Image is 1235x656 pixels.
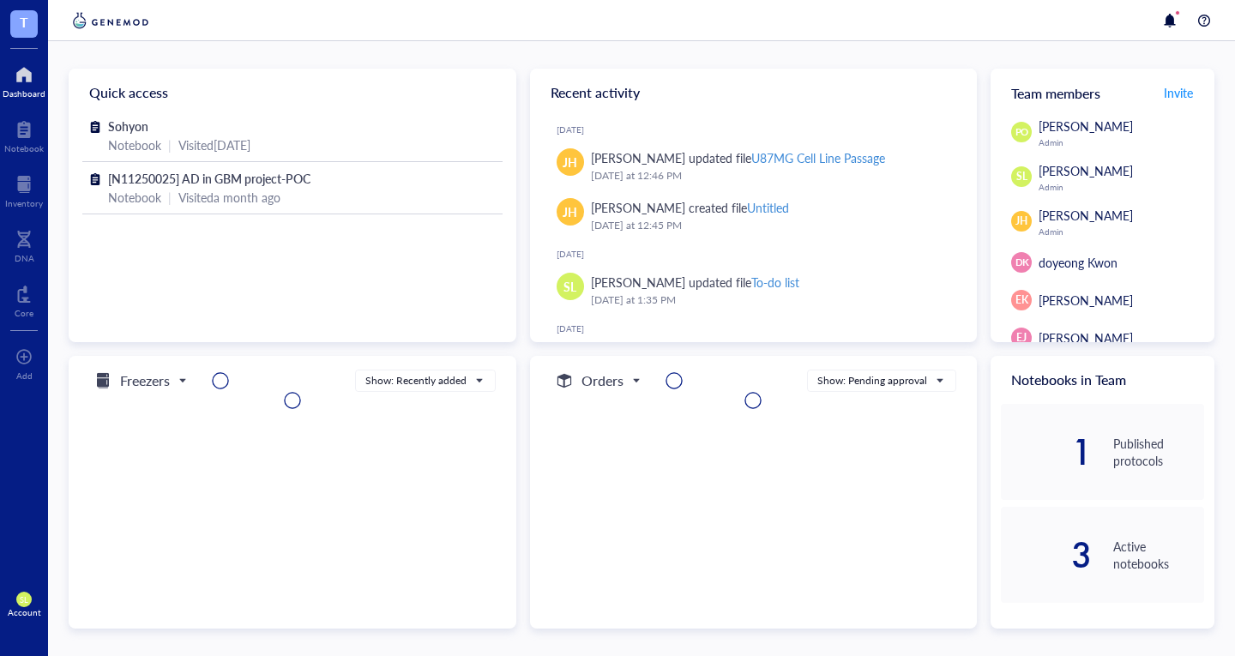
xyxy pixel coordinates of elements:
a: Core [15,280,33,318]
span: JH [563,153,577,172]
span: PO [1015,125,1028,140]
a: Notebook [4,116,44,153]
div: Untitled [747,199,789,216]
div: Notebooks in Team [991,356,1214,404]
span: EJ [1016,330,1027,346]
span: [PERSON_NAME] [1039,329,1133,346]
div: Quick access [69,69,516,117]
div: Show: Recently added [365,373,467,388]
div: Notebook [108,188,161,207]
img: genemod-logo [69,10,153,31]
div: Add [16,370,33,381]
a: Inventory [5,171,43,208]
span: doyeong Kwon [1039,254,1118,271]
div: Active notebooks [1113,538,1204,572]
a: Dashboard [3,61,45,99]
h5: Freezers [120,370,170,391]
span: [PERSON_NAME] [1039,207,1133,224]
div: Visited [DATE] [178,135,250,154]
div: [DATE] at 12:45 PM [591,217,950,234]
div: Admin [1039,137,1204,147]
div: Core [15,308,33,318]
div: [DATE] at 1:35 PM [591,292,950,309]
div: [PERSON_NAME] updated file [591,273,799,292]
div: Recent activity [530,69,978,117]
div: | [168,188,172,207]
span: T [20,11,28,33]
span: EK [1015,292,1028,308]
div: [DATE] at 12:46 PM [591,167,950,184]
span: DK [1015,256,1028,270]
div: Notebook [4,143,44,153]
span: Sohyon [108,117,148,135]
div: Admin [1039,226,1204,237]
div: Published protocols [1113,435,1204,469]
div: DNA [15,253,34,263]
div: Team members [991,69,1214,117]
h5: Orders [581,370,624,391]
a: SL[PERSON_NAME] updated fileTo-do list[DATE] at 1:35 PM [544,266,964,316]
span: JH [1015,214,1027,229]
div: To-do list [751,274,799,291]
div: Dashboard [3,88,45,99]
span: SL [563,277,576,296]
a: JH[PERSON_NAME] updated fileU87MG Cell Line Passage[DATE] at 12:46 PM [544,141,964,191]
div: Admin [1039,182,1204,192]
a: DNA [15,226,34,263]
div: Visited a month ago [178,188,280,207]
div: 3 [1001,541,1092,569]
span: JH [563,202,577,221]
span: [N11250025] AD in GBM project-POC [108,170,310,187]
div: | [168,135,172,154]
span: [PERSON_NAME] [1039,292,1133,309]
div: Inventory [5,198,43,208]
div: Notebook [108,135,161,154]
div: Show: Pending approval [817,373,927,388]
div: Account [8,607,41,617]
span: SL [20,595,27,605]
div: U87MG Cell Line Passage [751,149,885,166]
span: SL [1016,169,1027,184]
span: [PERSON_NAME] [1039,117,1133,135]
div: [DATE] [557,124,964,135]
div: [PERSON_NAME] updated file [591,148,886,167]
a: JH[PERSON_NAME] created fileUntitled[DATE] at 12:45 PM [544,191,964,241]
div: 1 [1001,438,1092,466]
div: [DATE] [557,249,964,259]
button: Invite [1163,79,1194,106]
div: [PERSON_NAME] created file [591,198,789,217]
span: Invite [1164,84,1193,101]
span: [PERSON_NAME] [1039,162,1133,179]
